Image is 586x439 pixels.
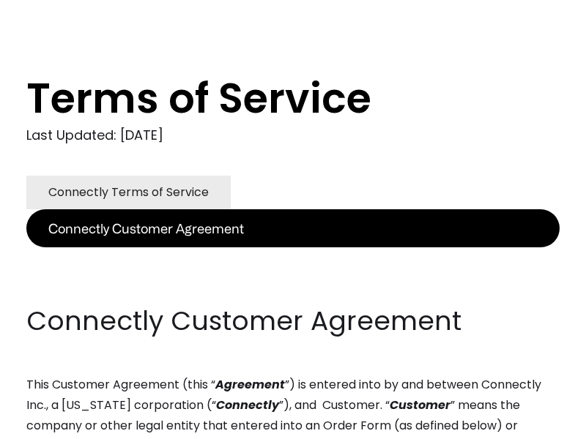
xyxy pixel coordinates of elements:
[26,303,560,339] h2: Connectly Customer Agreement
[48,218,244,239] div: Connectly Customer Agreement
[215,376,285,393] em: Agreement
[216,397,279,413] em: Connectly
[29,413,88,434] ul: Language list
[48,182,209,203] div: Connectly Terms of Service
[15,412,88,434] aside: Language selected: English
[26,124,560,146] div: Last Updated: [DATE]
[26,247,560,268] p: ‍
[26,73,560,124] h1: Terms of Service
[390,397,450,413] em: Customer
[26,275,560,296] p: ‍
